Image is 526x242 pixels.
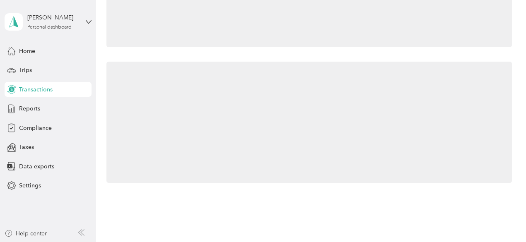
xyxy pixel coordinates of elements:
button: Help center [5,229,47,238]
span: Taxes [19,143,34,151]
div: [PERSON_NAME] [27,13,79,22]
span: Transactions [19,85,53,94]
span: Home [19,47,35,55]
div: Personal dashboard [27,25,72,30]
span: Settings [19,181,41,190]
span: Data exports [19,162,54,171]
span: Trips [19,66,32,74]
span: Compliance [19,124,52,132]
iframe: Everlance-gr Chat Button Frame [480,196,526,242]
span: Reports [19,104,40,113]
